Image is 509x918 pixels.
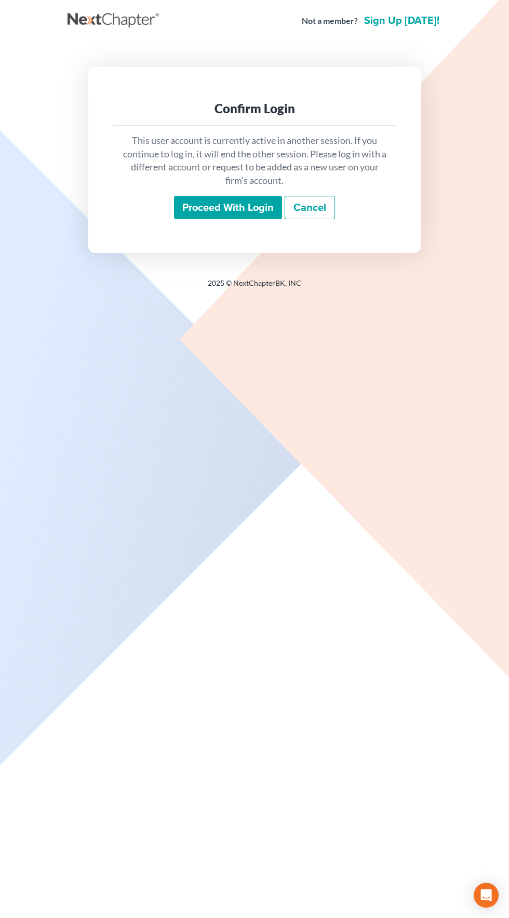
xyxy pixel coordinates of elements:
[68,278,441,297] div: 2025 © NextChapterBK, INC
[285,196,335,220] a: Cancel
[174,196,282,220] input: Proceed with login
[362,16,441,26] a: Sign up [DATE]!
[122,134,387,188] p: This user account is currently active in another session. If you continue to log in, it will end ...
[122,100,387,117] div: Confirm Login
[302,15,358,27] strong: Not a member?
[474,883,499,908] div: Open Intercom Messenger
